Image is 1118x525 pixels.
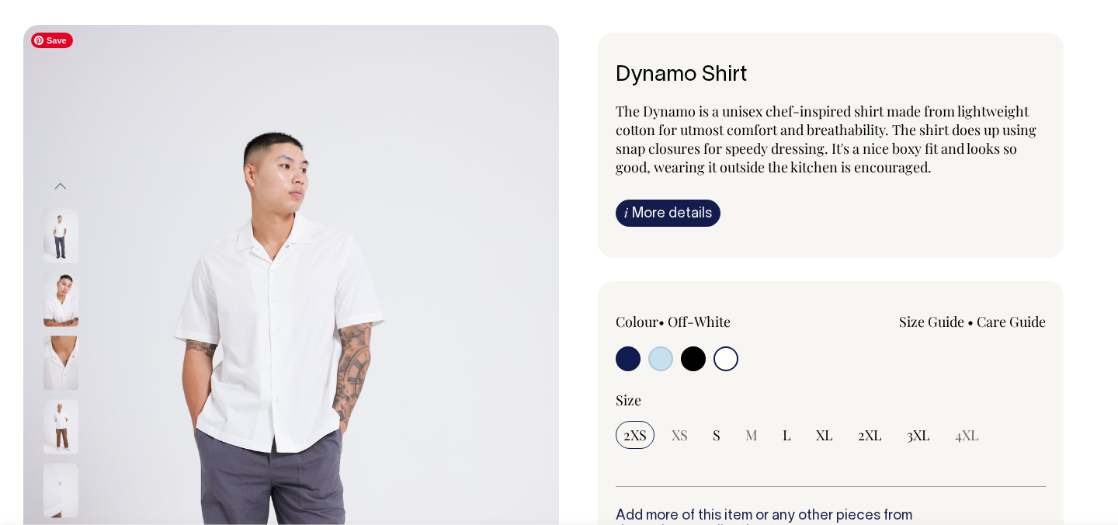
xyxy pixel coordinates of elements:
img: off-white [43,273,78,327]
span: • [967,312,974,331]
span: XS [672,426,688,444]
span: S [713,426,720,444]
input: M [738,421,766,449]
a: Size Guide [899,312,964,331]
img: off-white [43,464,78,518]
button: Previous [49,169,72,204]
input: 3XL [899,421,938,449]
input: 2XS [616,421,654,449]
span: 4XL [955,426,979,444]
img: off-white [43,209,78,263]
input: 2XL [850,421,890,449]
span: Save [31,33,73,48]
span: 3XL [907,426,930,444]
a: iMore details [616,200,720,227]
span: 2XL [858,426,882,444]
img: off-white [43,400,78,454]
a: Care Guide [977,312,1046,331]
span: M [745,426,758,444]
input: XS [664,421,696,449]
span: i [624,204,628,221]
input: L [775,421,799,449]
img: off-white [43,336,78,391]
span: L [783,426,791,444]
div: Colour [616,312,788,331]
span: The Dynamo is a unisex chef-inspired shirt made from lightweight cotton for utmost comfort and br... [616,102,1036,176]
label: Off-White [668,312,731,331]
h1: Dynamo Shirt [616,64,1046,88]
span: • [658,312,665,331]
input: 4XL [947,421,987,449]
span: 2XS [623,426,647,444]
input: XL [808,421,841,449]
div: Size [616,391,1046,409]
span: XL [816,426,833,444]
input: S [705,421,728,449]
